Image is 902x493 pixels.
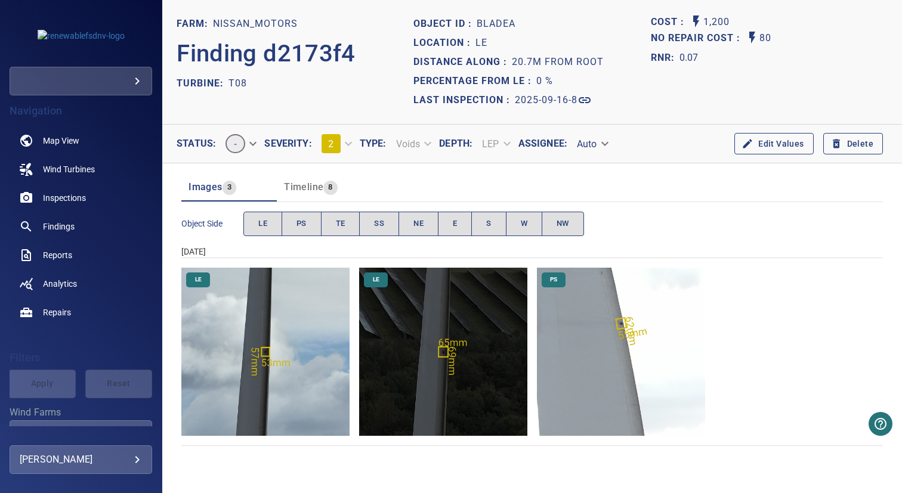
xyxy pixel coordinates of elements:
span: W [521,217,527,231]
h1: Cost : [651,17,689,28]
a: map noActive [10,126,152,155]
p: Last Inspection : [413,93,515,107]
span: TE [336,217,345,231]
a: reports noActive [10,241,152,269]
p: 80 [759,30,771,46]
span: PS [296,217,307,231]
button: NE [399,212,438,236]
h4: Navigation [10,105,152,117]
div: 2 [312,129,360,158]
button: NW [542,212,584,236]
p: bladeA [477,17,515,31]
div: renewablefsdnv [10,67,152,95]
div: objectSide [243,212,584,236]
div: LEP [472,134,518,154]
span: Findings [43,221,75,232]
span: Projected additional costs incurred by waiting 1 year to repair. This is a function of possible i... [651,30,745,46]
span: 2 [328,138,333,150]
span: Repairs [43,306,71,318]
a: repairs noActive [10,298,152,327]
img: Nissan_Motors/T08/2025-09-16-8/2025-09-16-2/image6wp8.jpg [359,268,527,436]
button: PS [282,212,322,236]
svg: Auto No Repair Cost [745,30,759,45]
span: NE [413,217,424,231]
span: Images [189,181,222,193]
p: FARM: [177,17,213,31]
div: [DATE] [181,246,883,258]
a: inspections noActive [10,184,152,212]
button: Edit Values [734,133,813,155]
span: E [453,217,457,231]
span: - [227,138,244,150]
span: SS [374,217,384,231]
a: windturbines noActive [10,155,152,184]
div: Wind Farms [10,420,152,449]
img: Nissan_Motors/T08/2025-09-16-8/2025-09-16-2/image5wp7.jpg [181,268,350,436]
p: LE [475,36,487,50]
p: Nissan_Motors [213,17,298,31]
label: Severity : [264,139,311,148]
p: 20.7m from root [512,55,604,69]
img: Nissan_Motors/T08/2025-09-16-8/2025-09-16-2/image8wp10.jpg [537,268,705,436]
span: Reports [43,249,72,261]
span: LE [188,275,209,284]
img: renewablefsdnv-logo [38,30,125,42]
a: findings noActive [10,212,152,241]
button: Delete [823,133,883,155]
p: Distance along : [413,55,512,69]
button: SS [359,212,399,236]
button: TE [321,212,360,236]
h4: Filters [10,352,152,364]
span: S [486,217,491,231]
svg: Auto Cost [689,14,703,29]
span: PS [543,275,564,284]
button: E [438,212,472,236]
button: W [506,212,542,236]
p: Location : [413,36,475,50]
p: 2025-09-16-8 [515,93,577,107]
p: Percentage from LE : [413,74,536,88]
span: LE [258,217,267,231]
p: Finding d2173f4 [177,36,356,72]
p: 1,200 [703,14,730,30]
span: 3 [223,181,236,194]
p: 0.07 [679,51,699,65]
a: 2025-09-16-8 [515,93,592,107]
span: Inspections [43,192,86,204]
span: Timeline [284,181,323,193]
label: Status : [177,139,216,148]
p: T08 [228,76,247,91]
label: Wind Farms [10,408,152,417]
div: [PERSON_NAME] [20,450,142,469]
p: TURBINE: [177,76,228,91]
span: 8 [323,181,337,194]
span: LE [366,275,387,284]
a: analytics noActive [10,269,152,298]
div: Voids [387,134,440,154]
span: Wind Turbines [43,163,95,175]
div: - [216,129,264,158]
div: Auto [567,134,616,154]
button: S [471,212,506,236]
span: NW [557,217,569,231]
span: The ratio of the additional incurred cost of repair in 1 year and the cost of repairing today. Fi... [651,48,699,67]
label: Type : [360,139,387,148]
h1: No Repair Cost : [651,33,745,44]
span: Map View [43,135,79,147]
label: Assignee : [518,139,567,148]
span: The base labour and equipment costs to repair the finding. Does not include the loss of productio... [651,14,689,30]
span: Object Side [181,218,243,230]
p: Object ID : [413,17,477,31]
label: Depth : [439,139,472,148]
span: Analytics [43,278,77,290]
p: 0 % [536,74,553,88]
h1: RNR: [651,51,679,65]
button: LE [243,212,282,236]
